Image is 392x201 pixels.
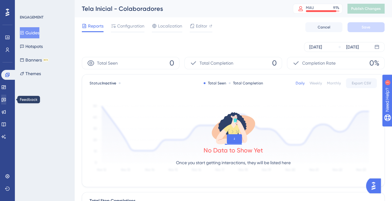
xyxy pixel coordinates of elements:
[20,41,43,52] button: Hotspots
[229,81,263,86] div: Total Completion
[306,5,314,10] div: MAU
[82,4,277,13] div: Tela Inicial - Colaboradores
[20,15,43,20] div: ENGAGEMENT
[43,3,45,8] div: 1
[305,22,342,32] button: Cancel
[20,27,39,38] button: Guides
[88,22,104,30] span: Reports
[327,81,341,86] div: Monthly
[20,68,41,79] button: Themes
[347,22,385,32] button: Save
[333,5,339,10] div: 91 %
[170,58,174,68] span: 0
[318,25,330,30] span: Cancel
[366,177,385,195] iframe: UserGuiding AI Assistant Launcher
[351,6,381,11] span: Publish Changes
[347,4,385,14] button: Publish Changes
[204,81,226,86] div: Total Seen
[196,22,207,30] span: Editor
[369,58,379,68] span: 0%
[43,58,49,62] div: BETA
[20,54,49,66] button: BannersBETA
[158,22,182,30] span: Localization
[310,81,322,86] div: Weekly
[272,58,277,68] span: 0
[176,159,291,166] p: Once you start getting interactions, they will be listed here
[346,43,359,51] div: [DATE]
[90,81,116,86] span: Status:
[97,59,118,67] span: Total Seen
[102,81,116,85] span: Inactive
[302,59,336,67] span: Completion Rate
[309,43,322,51] div: [DATE]
[204,146,263,155] div: No Data to Show Yet
[362,25,370,30] span: Save
[346,78,377,88] button: Export CSV
[296,81,305,86] div: Daily
[200,59,233,67] span: Total Completion
[352,81,371,86] span: Export CSV
[15,2,39,9] span: Need Help?
[117,22,144,30] span: Configuration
